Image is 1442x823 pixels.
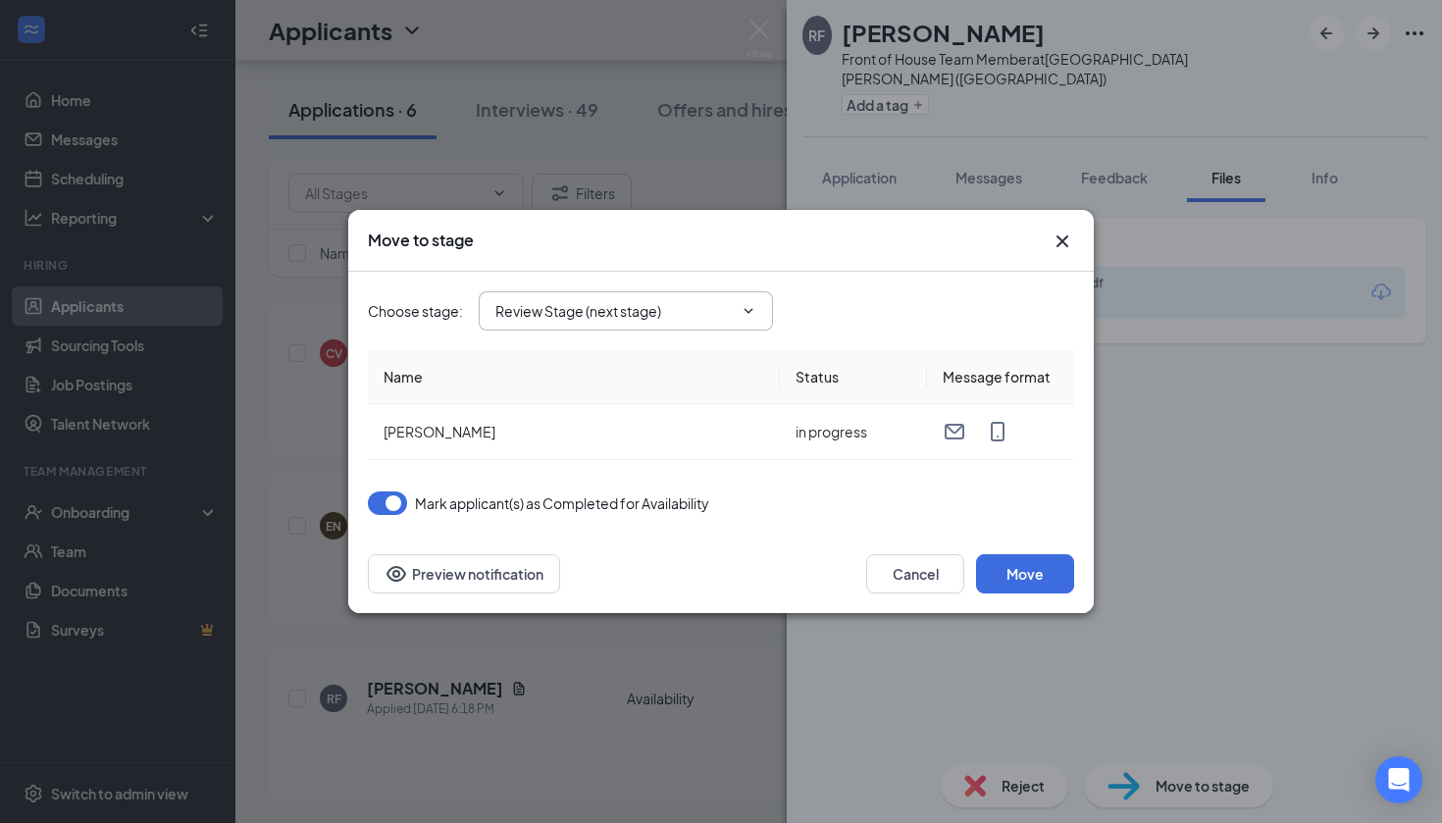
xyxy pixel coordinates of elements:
th: Message format [927,350,1074,404]
span: Choose stage : [368,300,463,322]
th: Status [780,350,927,404]
div: Open Intercom Messenger [1375,756,1422,803]
svg: Email [943,420,966,443]
button: Preview notificationEye [368,554,560,593]
svg: MobileSms [986,420,1009,443]
h3: Move to stage [368,230,474,251]
span: [PERSON_NAME] [384,423,495,440]
button: Close [1051,230,1074,253]
button: Cancel [866,554,964,593]
svg: Eye [385,562,408,586]
td: in progress [780,404,927,460]
span: Mark applicant(s) as Completed for Availability [415,491,709,515]
th: Name [368,350,780,404]
svg: Cross [1051,230,1074,253]
svg: ChevronDown [741,303,756,319]
button: Move [976,554,1074,593]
